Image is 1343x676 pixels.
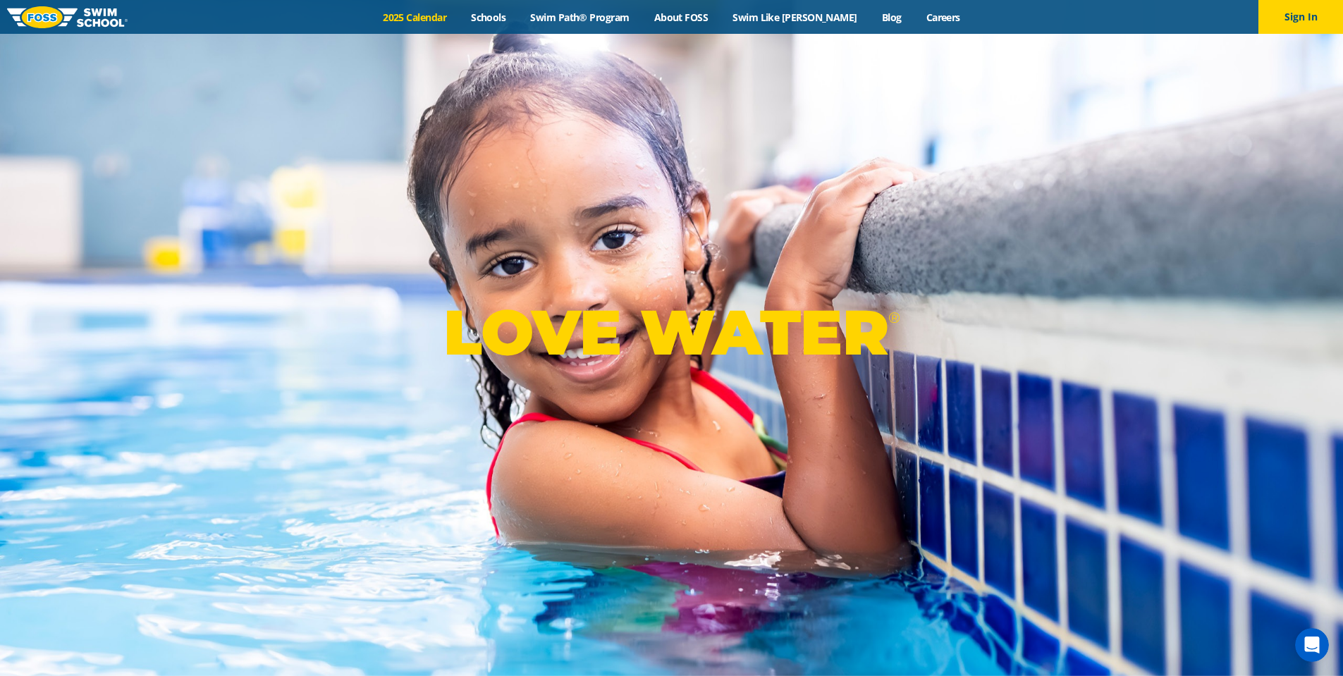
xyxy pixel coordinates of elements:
[888,309,900,326] sup: ®
[7,6,128,28] img: FOSS Swim School Logo
[459,11,518,24] a: Schools
[443,295,900,370] p: LOVE WATER
[518,11,642,24] a: Swim Path® Program
[642,11,720,24] a: About FOSS
[914,11,972,24] a: Careers
[371,11,459,24] a: 2025 Calendar
[1295,628,1329,662] iframe: Intercom live chat
[869,11,914,24] a: Blog
[720,11,870,24] a: Swim Like [PERSON_NAME]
